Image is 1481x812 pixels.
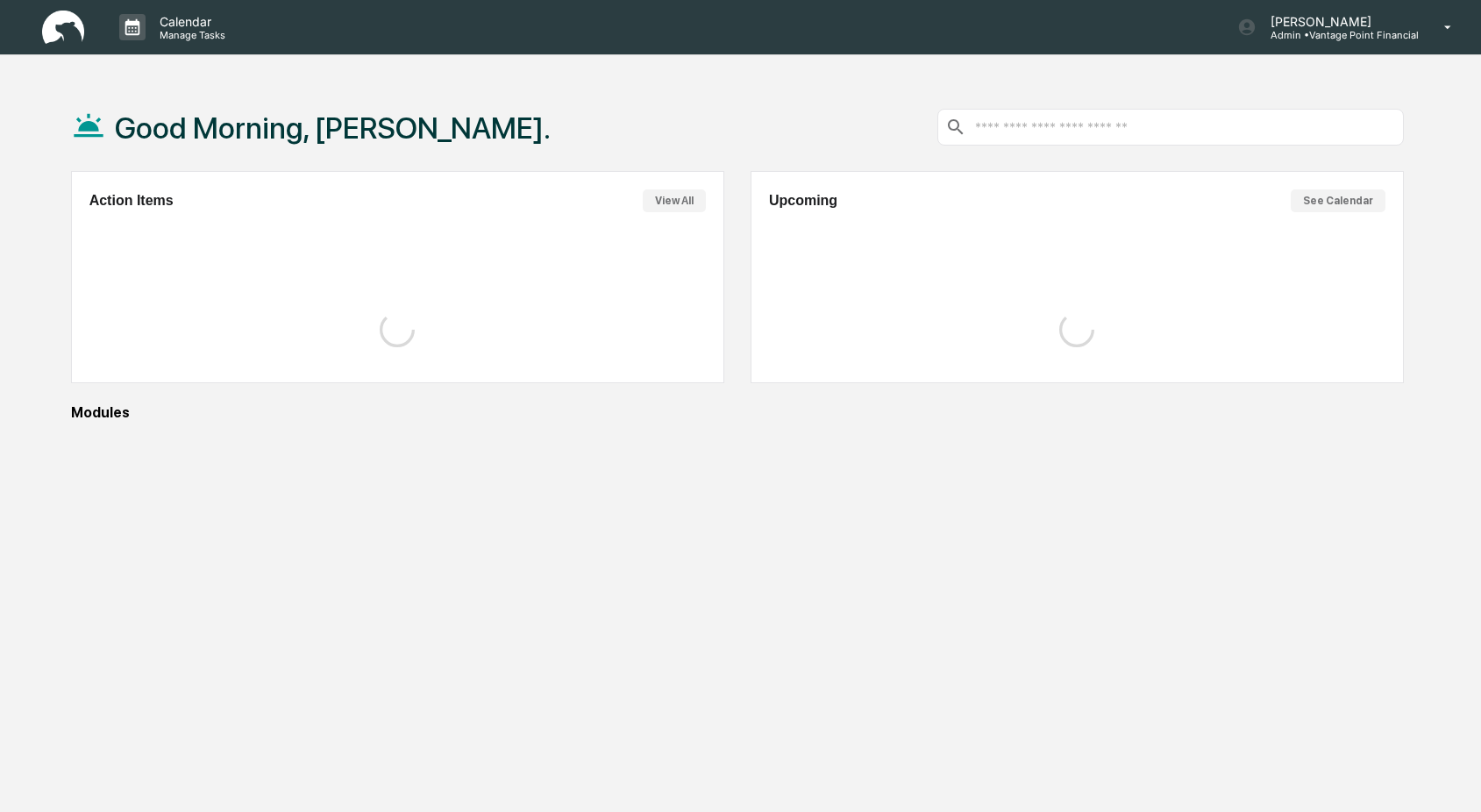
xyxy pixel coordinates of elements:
[1291,189,1385,212] button: See Calendar
[769,193,837,209] h2: Upcoming
[1257,14,1419,29] p: [PERSON_NAME]
[89,193,174,209] h2: Action Items
[643,189,706,212] button: View All
[42,11,84,45] img: logo
[1257,29,1419,41] p: Admin • Vantage Point Financial
[146,14,234,29] p: Calendar
[115,110,551,146] h1: Good Morning, [PERSON_NAME].
[146,29,234,41] p: Manage Tasks
[71,404,1404,421] div: Modules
